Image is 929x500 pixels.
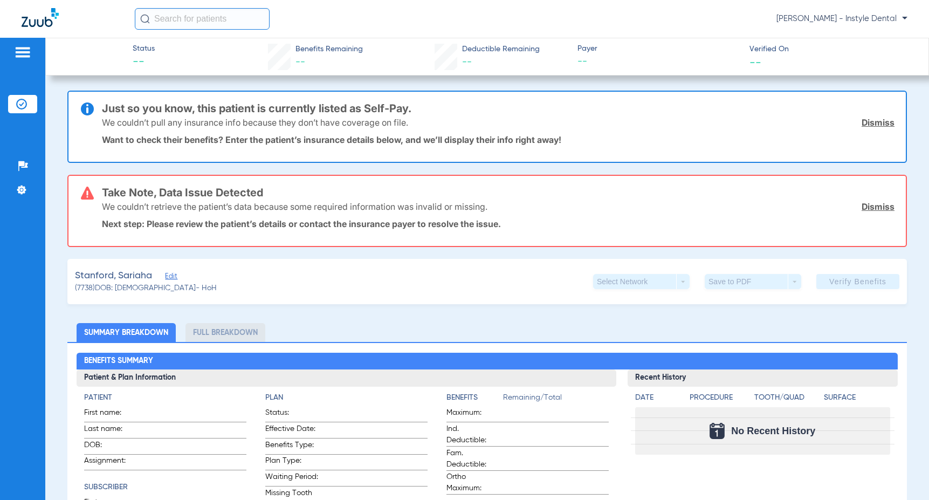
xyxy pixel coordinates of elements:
span: No Recent History [731,426,815,436]
span: Stanford, Sariaha [75,269,152,283]
img: Calendar [710,423,725,439]
h4: Procedure [690,392,750,403]
span: Ortho Maximum: [446,471,499,494]
app-breakdown-title: Tooth/Quad [754,392,820,407]
span: (7738) DOB: [DEMOGRAPHIC_DATA] - HoH [75,283,217,294]
span: -- [577,55,740,69]
span: Last name: [84,423,137,438]
span: Verified On [749,44,912,55]
h3: Take Note, Data Issue Detected [102,187,894,198]
span: [PERSON_NAME] - Instyle Dental [776,13,907,24]
span: Status [133,43,155,54]
li: Full Breakdown [185,323,265,342]
p: Want to check their benefits? Enter the patient’s insurance details below, and we’ll display thei... [102,134,894,145]
a: Dismiss [862,201,894,212]
span: Payer [577,43,740,54]
span: -- [295,57,305,67]
span: -- [462,57,472,67]
li: Summary Breakdown [77,323,176,342]
span: Edit [165,272,175,283]
img: info-icon [81,102,94,115]
h4: Date [635,392,680,403]
span: Maximum: [446,407,499,422]
span: -- [133,55,155,70]
app-breakdown-title: Date [635,392,680,407]
span: Plan Type: [265,455,318,470]
h4: Tooth/Quad [754,392,820,403]
h4: Subscriber [84,482,246,493]
span: Remaining/Total [503,392,609,407]
h2: Benefits Summary [77,353,897,370]
span: DOB: [84,440,137,454]
span: Deductible Remaining [462,44,540,55]
img: Search Icon [140,14,150,24]
span: First name: [84,407,137,422]
h4: Patient [84,392,246,403]
h4: Surface [824,392,890,403]
p: We couldn’t retrieve the patient’s data because some required information was invalid or missing. [102,201,487,212]
span: Effective Date: [265,423,318,438]
span: -- [749,56,761,67]
span: Status: [265,407,318,422]
h3: Just so you know, this patient is currently listed as Self-Pay. [102,103,894,114]
p: Next step: Please review the patient’s details or contact the insurance payer to resolve the issue. [102,218,894,229]
a: Dismiss [862,117,894,128]
img: error-icon [81,187,94,200]
span: Fam. Deductible: [446,448,499,470]
span: Waiting Period: [265,471,318,486]
h4: Plan [265,392,428,403]
h3: Recent History [628,369,897,387]
span: Assignment: [84,455,137,470]
app-breakdown-title: Benefits [446,392,503,407]
p: We couldn’t pull any insurance info because they don’t have coverage on file. [102,117,408,128]
app-breakdown-title: Surface [824,392,890,407]
span: Ind. Deductible: [446,423,499,446]
input: Search for patients [135,8,270,30]
img: hamburger-icon [14,46,31,59]
span: Benefits Remaining [295,44,363,55]
span: Benefits Type: [265,440,318,454]
h4: Benefits [446,392,503,403]
img: Zuub Logo [22,8,59,27]
app-breakdown-title: Procedure [690,392,750,407]
h3: Patient & Plan Information [77,369,616,387]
